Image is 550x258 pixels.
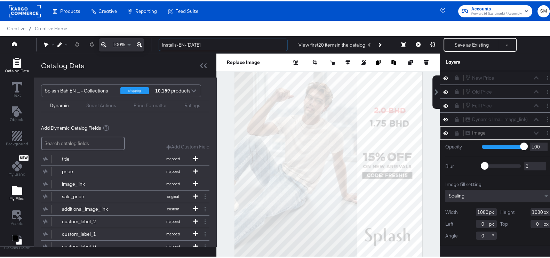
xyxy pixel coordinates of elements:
[62,242,112,249] div: custom_label_0
[5,67,29,72] span: Catalog Data
[376,58,381,63] svg: Copy image
[62,154,112,161] div: title
[184,101,200,107] div: Ratings
[7,207,27,227] button: Assets
[62,229,112,236] div: custom_label_1
[19,154,29,159] span: New
[98,7,117,13] span: Creative
[35,24,67,30] a: Creative Home
[8,170,25,176] span: My Brand
[60,7,80,13] span: Products
[135,7,157,13] span: Reporting
[13,91,21,97] span: Text
[10,115,24,121] span: Objects
[25,24,35,30] span: /
[154,83,171,95] strong: 10,159
[50,101,69,107] div: Dynamic
[1,55,33,74] button: Add Rectangle
[154,230,192,235] span: mapped
[62,179,112,186] div: image_link
[391,58,396,63] svg: Paste image
[5,183,29,202] button: Add Files
[445,142,477,149] label: Opacity
[113,40,125,47] span: 100%
[445,219,453,226] label: Left
[41,59,85,69] div: Catalog Data
[41,123,101,130] span: Add Dynamic Catalog Fields
[445,208,458,214] label: Width
[41,152,209,164] div: titlemapped
[537,4,550,16] button: SM
[7,24,25,30] span: Creative
[45,83,115,95] div: Splash Bah EN ... - Collections
[41,239,201,251] button: custom_label_0mapped
[500,208,515,214] label: Height
[120,86,149,93] div: shopping
[446,57,517,64] div: Layers
[41,214,209,226] div: custom_label_2mapped
[154,243,192,248] span: mapped
[41,177,209,189] div: image_linkmapped
[471,4,522,11] span: Accounts
[41,227,209,239] div: custom_label_1mapped
[2,128,32,148] button: Add Rectangle
[41,189,201,201] button: sale_priceoriginal
[166,142,209,149] button: Add Custom Field
[134,101,167,107] div: Price Formatter
[391,57,398,64] button: Paste image
[41,164,201,176] button: pricemapped
[444,37,499,50] button: Save as Existing
[6,140,28,145] span: Background
[4,152,30,178] button: NewMy Brand
[41,202,201,214] button: additional_image_linkcustom
[41,152,201,164] button: titlemapped
[62,167,112,174] div: price
[41,189,209,201] div: sale_priceoriginal
[175,7,198,13] span: Feed Suite
[449,191,464,197] span: Scaling
[471,10,522,15] span: Forward3d (Landmark) / Assembly
[154,168,192,172] span: mapped
[9,194,24,200] span: My Files
[445,162,477,168] label: Blur
[41,202,209,214] div: additional_image_linkcustom
[41,239,209,251] div: custom_label_0mapped
[154,205,192,210] span: custom
[4,244,30,249] span: Canvas Color
[86,101,116,107] div: Smart Actions
[6,103,29,123] button: Add Text
[62,217,112,224] div: custom_label_2
[458,4,532,16] button: AccountsForward3d (Landmark) / Assembly
[376,57,383,64] button: Copy image
[41,177,201,189] button: image_linkmapped
[500,219,508,226] label: Top
[154,218,192,223] span: mapped
[540,6,547,14] span: SM
[154,193,192,197] span: original
[41,227,201,239] button: custom_label_1mapped
[62,204,112,211] div: additional_image_link
[293,59,298,64] svg: Remove background
[298,40,365,47] div: View first 20 items in the catalog
[375,37,384,50] button: Next Product
[8,79,26,99] button: Text
[41,214,201,226] button: custom_label_2mapped
[154,180,192,185] span: mapped
[445,231,458,238] label: Angle
[41,164,209,176] div: pricemapped
[11,219,23,225] span: Assets
[154,83,175,95] div: products
[41,135,125,149] input: Search catalog fields
[62,192,112,199] div: sale_price
[227,57,260,64] button: Replace Image
[154,155,192,160] span: mapped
